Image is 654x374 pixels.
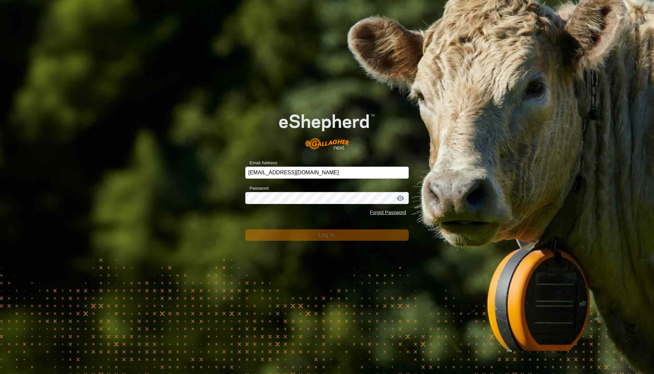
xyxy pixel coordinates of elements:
[262,101,392,156] img: E-shepherd Logo
[370,210,406,215] a: Forgot Password
[245,160,277,166] label: Email Address
[245,167,409,179] input: Email Address
[319,232,335,238] span: Log In
[245,185,269,192] label: Password
[245,229,409,241] button: Log In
